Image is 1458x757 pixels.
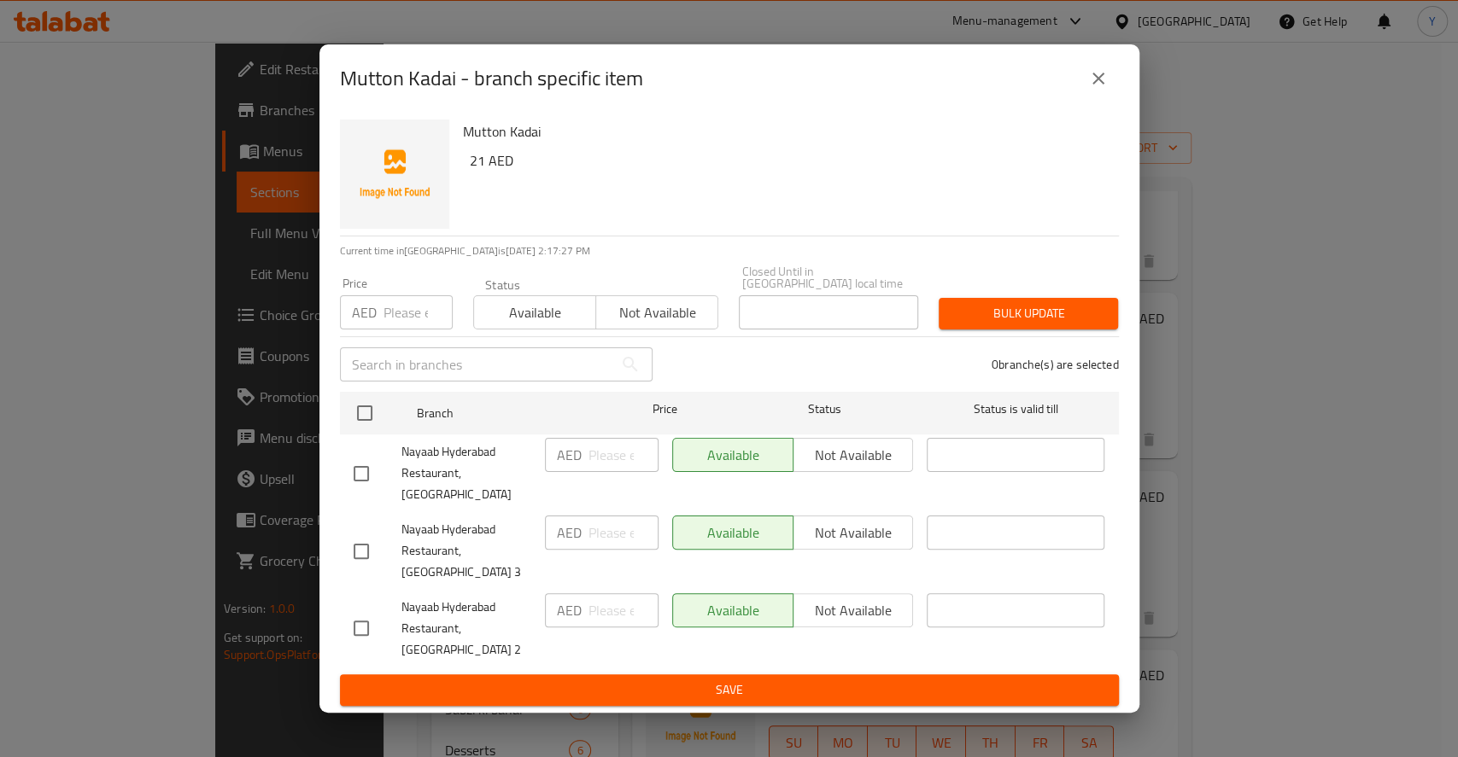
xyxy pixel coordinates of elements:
[595,295,718,329] button: Not available
[927,399,1104,420] span: Status is valid till
[340,674,1119,706] button: Save
[340,65,643,92] h2: Mutton Kadai - branch specific item
[340,119,449,229] img: Mutton Kadai
[557,522,582,543] p: AED
[1078,58,1119,99] button: close
[401,597,531,661] span: Nayaab Hyderabad Restaurant, [GEOGRAPHIC_DATA] 2
[939,298,1118,329] button: Bulk update
[952,303,1104,324] span: Bulk update
[352,302,377,323] p: AED
[735,399,913,420] span: Status
[588,593,659,627] input: Please enter price
[384,295,453,329] input: Please enter price
[401,441,531,505] span: Nayaab Hyderabad Restaurant, [GEOGRAPHIC_DATA]
[557,600,582,620] p: AED
[470,148,1105,172] h6: 21 AED
[588,515,659,550] input: Please enter price
[463,119,1105,143] h6: Mutton Kadai
[473,295,596,329] button: Available
[481,300,589,325] span: Available
[608,399,722,420] span: Price
[354,679,1105,701] span: Save
[340,347,613,381] input: Search in branches
[992,356,1119,373] p: 0 branche(s) are selected
[603,300,711,325] span: Not available
[340,243,1119,259] p: Current time in [GEOGRAPHIC_DATA] is [DATE] 2:17:27 PM
[401,519,531,583] span: Nayaab Hyderabad Restaurant, [GEOGRAPHIC_DATA] 3
[588,438,659,472] input: Please enter price
[417,403,594,424] span: Branch
[557,445,582,465] p: AED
